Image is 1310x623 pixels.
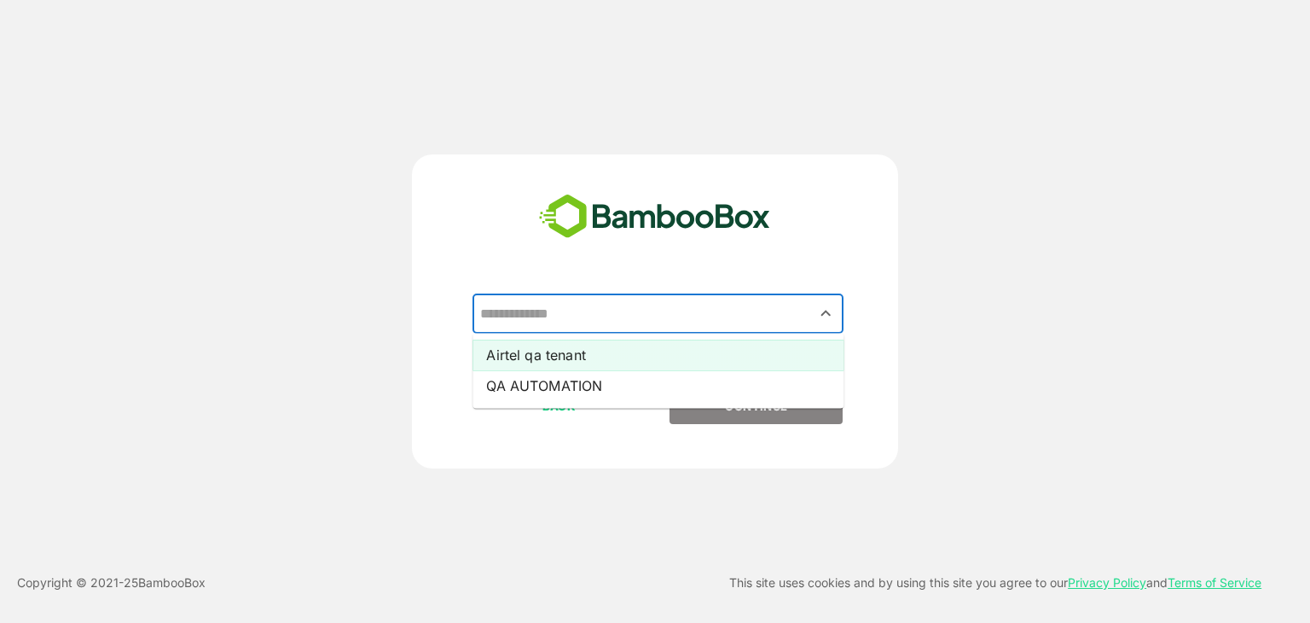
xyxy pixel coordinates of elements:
[814,302,838,325] button: Close
[472,370,843,401] li: QA AUTOMATION
[472,340,843,370] li: Airtel qa tenant
[1068,575,1146,590] a: Privacy Policy
[530,189,780,245] img: bamboobox
[17,573,206,593] p: Copyright © 2021- 25 BambooBox
[729,573,1261,593] p: This site uses cookies and by using this site you agree to our and
[1168,575,1261,590] a: Terms of Service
